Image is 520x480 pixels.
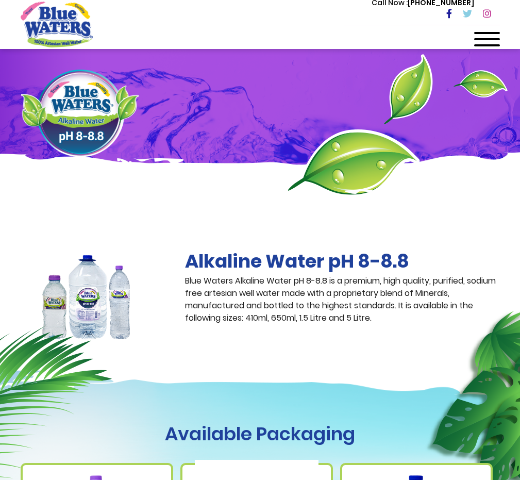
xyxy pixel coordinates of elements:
[21,423,500,445] h1: Available Packaging
[21,2,93,47] a: store logo
[185,250,499,272] h2: Alkaline Water pH 8-8.8
[185,275,499,324] p: Blue Waters Alkaline Water pH 8-8.8 is a premium, high quality, purified, sodium free artesian we...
